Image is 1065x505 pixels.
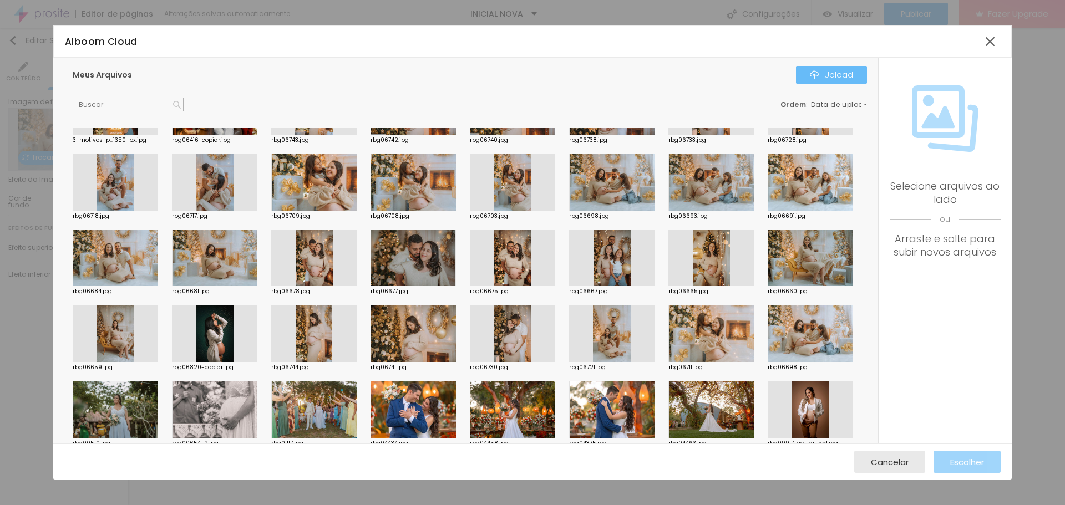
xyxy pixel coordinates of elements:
[470,137,555,143] div: rbg06740.jpg
[371,365,456,370] div: rbg06741.jpg
[569,137,655,143] div: rbg06738.jpg
[73,441,158,446] div: rbg00510.jpg
[172,365,257,370] div: rbg06820-copiar.jpg
[172,441,257,446] div: rbg00654-2.jpg
[569,365,655,370] div: rbg06721.jpg
[470,289,555,294] div: rbg06675.jpg
[768,137,853,143] div: rbg06728.jpg
[668,365,754,370] div: rbg06711.jpg
[890,180,1001,259] div: Selecione arquivos ao lado Arraste e solte para subir novos arquivos
[73,69,132,80] span: Meus Arquivos
[371,441,456,446] div: rbg04434.jpg
[73,98,184,112] input: Buscar
[73,213,158,219] div: rbg06718.jpg
[172,289,257,294] div: rbg06681.jpg
[810,70,819,79] img: Icone
[271,365,357,370] div: rbg06744.jpg
[172,137,257,143] div: rbg06416-copiar.jpg
[668,213,754,219] div: rbg06693.jpg
[73,365,158,370] div: rbg06659.jpg
[569,213,655,219] div: rbg06698.jpg
[470,441,555,446] div: rbg04458.jpg
[950,457,984,467] span: Escolher
[811,101,869,108] span: Data de upload
[569,289,655,294] div: rbg06667.jpg
[173,101,181,109] img: Icone
[371,289,456,294] div: rbg06677.jpg
[912,85,978,152] img: Icone
[810,70,853,79] div: Upload
[668,289,754,294] div: rbg06665.jpg
[271,289,357,294] div: rbg06678.jpg
[172,213,257,219] div: rbg06717.jpg
[768,289,853,294] div: rbg06660.jpg
[470,213,555,219] div: rbg06703.jpg
[271,213,357,219] div: rbg06709.jpg
[780,100,807,109] span: Ordem
[668,441,754,446] div: rbg04463.jpg
[569,441,655,446] div: rbg04375.jpg
[271,441,357,446] div: rbg01117.jpg
[371,213,456,219] div: rbg06708.jpg
[271,137,357,143] div: rbg06743.jpg
[668,137,754,143] div: rbg06733.jpg
[470,365,555,370] div: rbg06730.jpg
[890,206,1001,232] span: ou
[371,137,456,143] div: rbg06742.jpg
[796,66,867,84] button: IconeUpload
[73,137,158,143] div: 3-motivos-p...1350-px.jpg
[768,213,853,219] div: rbg06691.jpg
[854,451,925,473] button: Cancelar
[73,289,158,294] div: rbg06684.jpg
[934,451,1001,473] button: Escolher
[65,35,138,48] span: Alboom Cloud
[768,365,853,370] div: rbg06698.jpg
[780,101,867,108] div: :
[768,441,853,446] div: rbg09917-co...iar-red.jpg
[871,457,909,467] span: Cancelar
